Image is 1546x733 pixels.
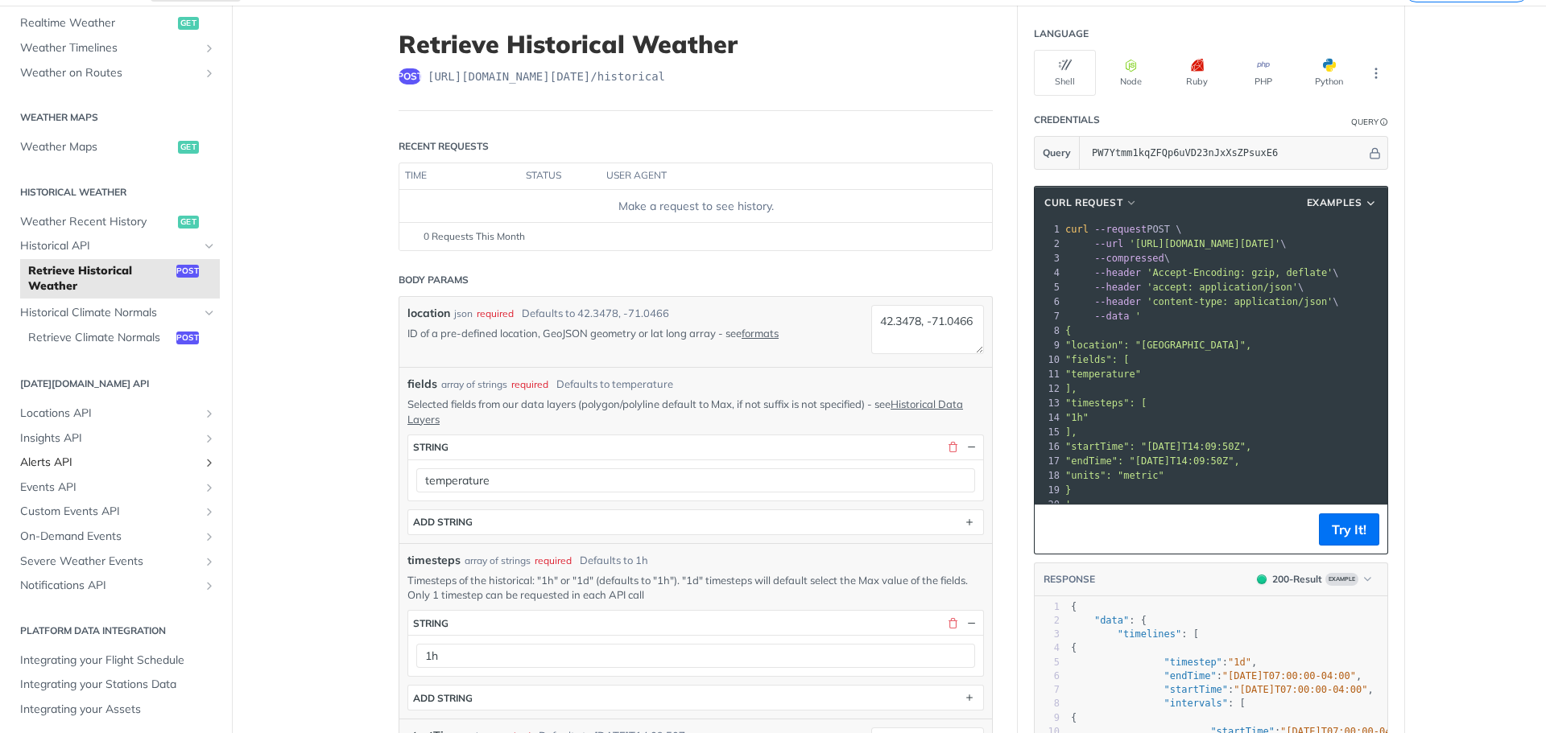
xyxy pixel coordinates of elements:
th: time [399,163,520,189]
span: "intervals" [1164,698,1228,709]
div: ADD string [413,692,473,704]
span: \ [1065,282,1304,293]
span: Notifications API [20,578,199,594]
div: 1 [1035,222,1062,237]
div: Query [1351,116,1379,128]
span: 'Accept-Encoding: gzip, deflate' [1147,267,1333,278]
span: Historical API [20,238,199,254]
span: Integrating your Stations Data [20,677,216,693]
span: 'accept: application/json' [1147,282,1298,293]
span: : , [1071,670,1362,682]
span: "[DATE]T07:00:00-04:00" [1222,670,1356,682]
span: : [ [1071,698,1246,709]
div: 1 [1035,600,1060,614]
div: Credentials [1034,113,1100,127]
div: 17 [1035,454,1062,468]
a: Integrating your Flight Schedule [12,649,220,673]
a: Weather Recent Historyget [12,210,220,234]
span: "1h" [1065,412,1089,423]
span: Events API [20,480,199,496]
button: RESPONSE [1043,571,1096,587]
span: '[URL][DOMAIN_NAME][DATE]' [1129,238,1280,249]
div: 8 [1035,697,1060,710]
span: "startTime" [1164,684,1228,695]
span: : { [1071,615,1147,626]
a: Retrieve Climate Normalspost [20,326,220,350]
span: --header [1094,282,1141,293]
button: Show subpages for On-Demand Events [203,530,216,543]
a: Retrieve Historical Weatherpost [20,259,220,299]
span: Locations API [20,406,199,422]
div: string [413,617,449,629]
a: On-Demand EventsShow subpages for On-Demand Events [12,525,220,549]
span: \ [1065,296,1339,307]
div: 6 [1035,294,1062,309]
span: } [1065,484,1071,496]
span: Examples [1307,196,1362,210]
button: Python [1298,50,1360,96]
a: Historical Data Layers [407,397,963,425]
button: Hide subpages for Historical Climate Normals [203,307,216,319]
span: \ [1065,238,1287,249]
span: "timestep" [1164,657,1222,668]
span: Query [1043,146,1071,160]
span: \ [1065,267,1339,278]
span: "temperature" [1065,369,1141,380]
a: Locations APIShow subpages for Locations API [12,402,220,426]
span: post [399,68,421,84]
div: 4 [1035,266,1062,280]
button: Show subpages for Weather Timelines [203,42,216,55]
div: 10 [1035,352,1062,367]
span: ], [1065,426,1077,438]
div: QueryInformation [1351,116,1388,128]
span: post [176,331,199,344]
span: get [178,17,199,30]
div: required [535,554,572,568]
button: string [408,435,983,459]
span: --header [1094,296,1141,307]
div: Defaults to temperature [556,377,673,393]
a: Historical APIHide subpages for Historical API [12,234,220,258]
div: 6 [1035,669,1060,683]
span: "endTime": "[DATE]T14:09:50Z", [1065,455,1240,467]
p: Selected fields from our data layers (polygon/polyline default to Max, if not suffix is not speci... [407,397,984,426]
div: 13 [1035,396,1062,410]
span: Historical Climate Normals [20,305,199,321]
div: 14 [1035,410,1062,425]
button: Try It! [1319,513,1379,546]
button: Query [1035,137,1080,169]
svg: More ellipsis [1369,66,1383,80]
span: timesteps [407,552,461,569]
span: 200 [1257,574,1267,584]
div: 9 [1035,711,1060,725]
button: Hide [964,616,978,630]
th: status [520,163,601,189]
h2: [DATE][DOMAIN_NAME] API [12,377,220,391]
button: Show subpages for Notifications API [203,579,216,592]
span: Severe Weather Events [20,554,199,570]
div: 20 [1035,497,1062,512]
button: 200200-ResultExample [1249,571,1379,587]
span: 0 Requests This Month [424,229,525,244]
textarea: 42.3478, -71.0466 [871,305,984,354]
span: "units": "metric" [1065,470,1164,481]
div: required [477,307,514,321]
span: Retrieve Climate Normals [28,330,172,346]
button: string [408,611,983,635]
span: On-Demand Events [20,529,199,545]
div: 200 - Result [1272,572,1322,587]
div: Recent Requests [399,139,489,154]
a: Integrating your Stations Data [12,673,220,697]
div: Make a request to see history. [406,198,986,215]
button: Hide [964,440,978,455]
button: Ruby [1166,50,1228,96]
span: Weather Recent History [20,214,174,230]
span: : , [1071,657,1257,668]
div: 3 [1035,628,1060,641]
button: Show subpages for Custom Events API [203,505,216,518]
div: Defaults to 1h [580,553,648,569]
div: array of strings [465,554,531,568]
span: --data [1094,311,1129,322]
span: post [176,265,199,278]
span: Custom Events API [20,504,199,520]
